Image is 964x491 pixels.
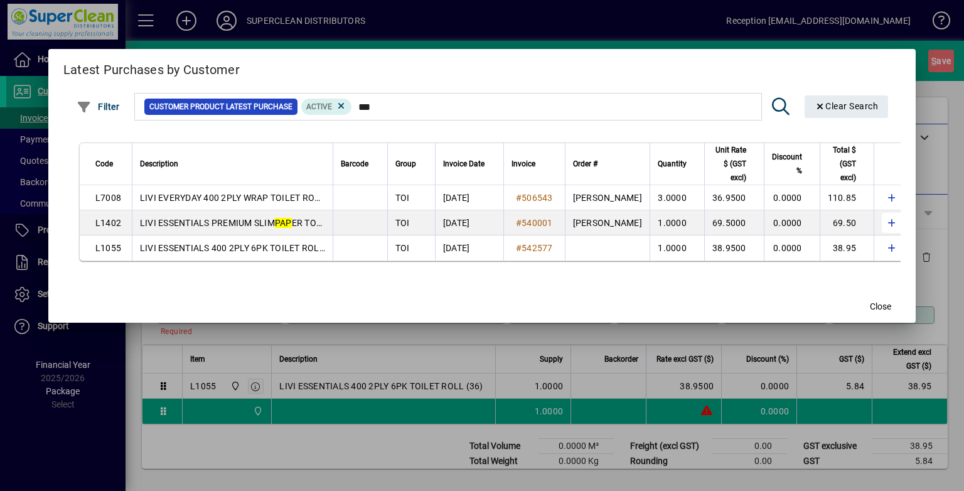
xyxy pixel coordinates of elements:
[435,235,503,261] td: [DATE]
[658,157,687,171] span: Quantity
[95,157,124,171] div: Code
[95,157,113,171] span: Code
[522,193,553,203] span: 506543
[565,185,650,210] td: [PERSON_NAME]
[395,243,410,253] span: TOI
[341,157,368,171] span: Barcode
[301,99,351,115] mat-chip: Product Activation Status: Active
[511,191,557,205] a: #506543
[704,235,764,261] td: 38.9500
[516,243,522,253] span: #
[395,218,410,228] span: TOI
[341,157,380,171] div: Barcode
[650,235,704,261] td: 1.0000
[140,193,349,203] span: LIVI EVERYDAY 400 2PLY WRAP TOILET ROLLS (48)
[522,218,553,228] span: 540001
[712,143,758,185] div: Unit Rate $ (GST excl)
[516,218,522,228] span: #
[704,185,764,210] td: 36.9500
[511,157,535,171] span: Invoice
[805,95,889,118] button: Clear
[860,295,901,318] button: Close
[435,185,503,210] td: [DATE]
[275,218,292,228] em: PAP
[140,243,343,253] span: LIVI ESSENTIALS 400 2PLY 6PK TOILET ROLL (36)
[573,157,642,171] div: Order #
[395,193,410,203] span: TOI
[764,210,820,235] td: 0.0000
[511,157,557,171] div: Invoice
[95,218,121,228] span: L1402
[870,300,891,313] span: Close
[48,49,916,85] h2: Latest Purchases by Customer
[140,157,178,171] span: Description
[395,157,416,171] span: Group
[820,210,874,235] td: 69.50
[511,241,557,255] a: #542577
[828,143,857,185] span: Total $ (GST excl)
[820,235,874,261] td: 38.95
[650,210,704,235] td: 1.0000
[395,157,427,171] div: Group
[95,243,121,253] span: L1055
[650,185,704,210] td: 3.0000
[815,101,879,111] span: Clear Search
[511,216,557,230] a: #540001
[712,143,746,185] span: Unit Rate $ (GST excl)
[95,193,121,203] span: L7008
[516,193,522,203] span: #
[522,243,553,253] span: 542577
[306,102,332,111] span: Active
[764,185,820,210] td: 0.0000
[764,235,820,261] td: 0.0000
[77,102,120,112] span: Filter
[565,210,650,235] td: [PERSON_NAME]
[658,157,698,171] div: Quantity
[73,95,123,118] button: Filter
[820,185,874,210] td: 110.85
[140,218,369,228] span: LIVI ESSENTIALS PREMIUM SLIM ER TOWELS (4000)
[443,157,485,171] span: Invoice Date
[573,157,597,171] span: Order #
[435,210,503,235] td: [DATE]
[828,143,868,185] div: Total $ (GST excl)
[443,157,496,171] div: Invoice Date
[772,150,813,178] div: Discount %
[704,210,764,235] td: 69.5000
[149,100,292,113] span: Customer Product Latest Purchase
[140,157,325,171] div: Description
[772,150,802,178] span: Discount %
